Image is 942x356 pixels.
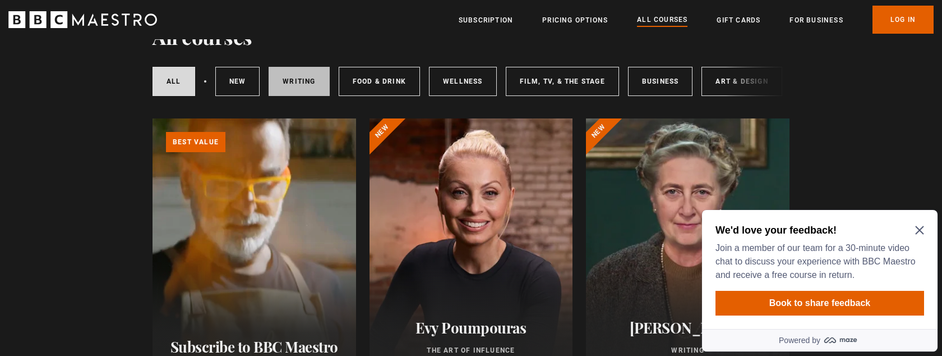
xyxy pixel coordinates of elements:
[459,6,934,34] nav: Primary
[166,132,225,152] p: Best value
[701,67,782,96] a: Art & Design
[153,25,252,48] h1: All courses
[429,67,497,96] a: Wellness
[628,67,693,96] a: Business
[459,15,513,26] a: Subscription
[872,6,934,34] a: Log In
[599,345,776,355] p: Writing
[599,319,776,336] h2: [PERSON_NAME]
[542,15,608,26] a: Pricing Options
[215,67,260,96] a: New
[218,20,227,29] button: Close Maze Prompt
[637,14,687,26] a: All Courses
[383,345,560,355] p: The Art of Influence
[8,11,157,28] svg: BBC Maestro
[18,36,222,76] p: Join a member of our team for a 30-minute video chat to discuss your experience with BBC Maestro ...
[383,319,560,336] h2: Evy Poumpouras
[269,67,329,96] a: Writing
[4,124,240,146] a: Powered by maze
[4,4,240,146] div: Optional study invitation
[789,15,843,26] a: For business
[717,15,760,26] a: Gift Cards
[506,67,619,96] a: Film, TV, & The Stage
[339,67,420,96] a: Food & Drink
[18,18,222,31] h2: We'd love your feedback!
[18,85,227,110] button: Book to share feedback
[153,67,195,96] a: All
